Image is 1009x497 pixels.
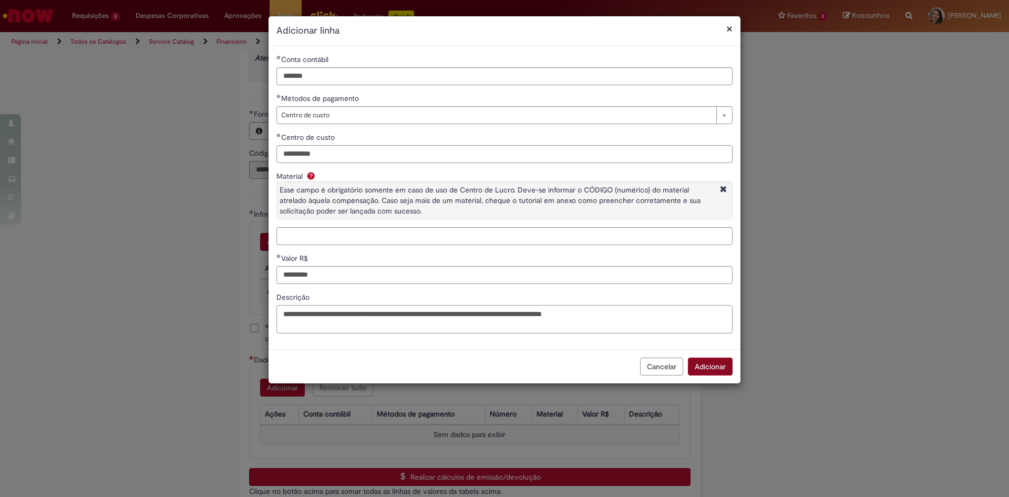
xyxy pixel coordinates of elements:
[305,171,317,180] span: Ajuda para Material
[640,358,683,376] button: Cancelar
[281,253,310,263] span: Valor R$
[276,55,281,59] span: Obrigatório Preenchido
[276,292,312,302] span: Descrição
[276,67,733,85] input: Conta contábil
[717,185,729,196] i: Fechar More information Por question_material
[281,55,331,64] span: Conta contábil
[276,305,733,333] textarea: Descrição
[281,94,361,103] span: Métodos de pagamento
[688,358,733,376] button: Adicionar
[276,171,305,181] span: Material
[276,254,281,258] span: Obrigatório Preenchido
[276,24,733,38] h2: Adicionar linha
[276,133,281,137] span: Obrigatório Preenchido
[281,107,711,124] span: Centro de custo
[726,23,733,34] button: Fechar modal
[276,266,733,284] input: Valor R$
[276,94,281,98] span: Obrigatório Preenchido
[276,227,733,245] input: Material
[280,185,701,216] span: Esse campo é obrigatório somente em caso de uso de Centro de Lucro. Deve-se informar o CÓDIGO (nu...
[276,145,733,163] input: Centro de custo
[281,133,337,142] span: Centro de custo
